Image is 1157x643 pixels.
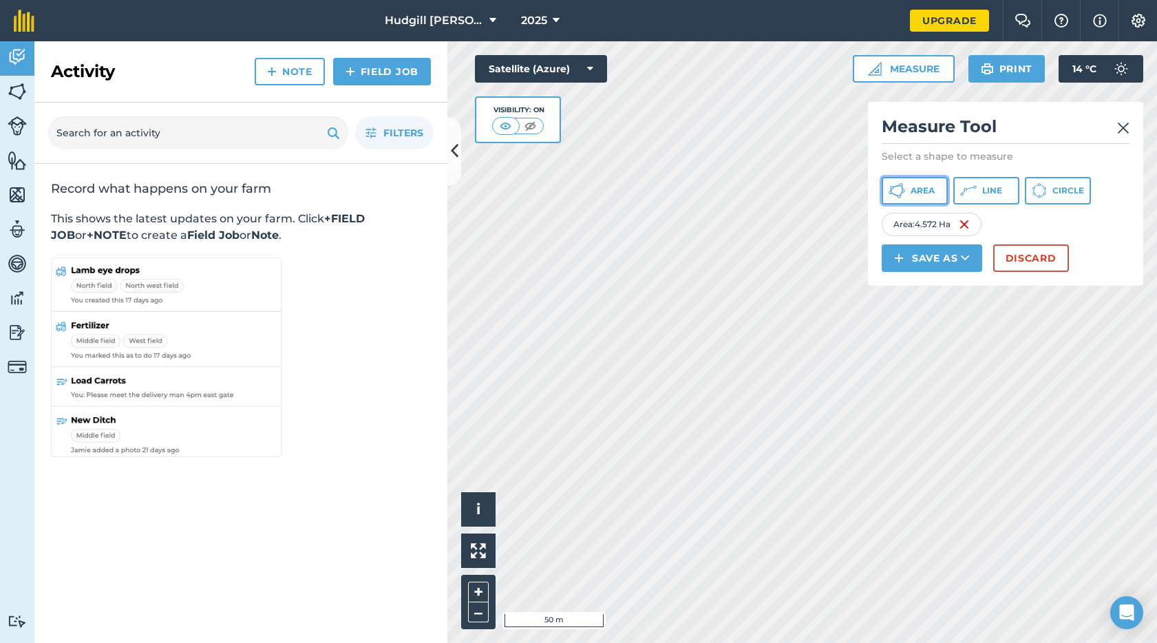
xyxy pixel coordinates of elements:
[1107,55,1135,83] img: svg+xml;base64,PD94bWwgdmVyc2lvbj0iMS4wIiBlbmNvZGluZz0idXRmLTgiPz4KPCEtLSBHZW5lcmF0b3I6IEFkb2JlIE...
[981,61,994,77] img: svg+xml;base64,PHN2ZyB4bWxucz0iaHR0cDovL3d3dy53My5vcmcvMjAwMC9zdmciIHdpZHRoPSIxOSIgaGVpZ2h0PSIyNC...
[882,116,1129,144] h2: Measure Tool
[853,55,955,83] button: Measure
[521,12,547,29] span: 2025
[471,543,486,558] img: Four arrows, one pointing top left, one top right, one bottom right and the last bottom left
[476,500,480,518] span: i
[1093,12,1107,29] img: svg+xml;base64,PHN2ZyB4bWxucz0iaHR0cDovL3d3dy53My5vcmcvMjAwMC9zdmciIHdpZHRoPSIxNyIgaGVpZ2h0PSIxNy...
[882,213,981,236] div: Area : 4.572 Ha
[882,149,1129,163] p: Select a shape to measure
[1015,14,1031,28] img: Two speech bubbles overlapping with the left bubble in the forefront
[1052,185,1084,196] span: Circle
[468,582,489,602] button: +
[327,125,340,141] img: svg+xml;base64,PHN2ZyB4bWxucz0iaHR0cDovL3d3dy53My5vcmcvMjAwMC9zdmciIHdpZHRoPSIxOSIgaGVpZ2h0PSIyNC...
[14,10,34,32] img: fieldmargin Logo
[982,185,1002,196] span: Line
[868,62,882,76] img: Ruler icon
[953,177,1019,204] button: Line
[910,10,989,32] a: Upgrade
[461,492,496,527] button: i
[882,244,982,272] button: Save as
[492,105,544,116] div: Visibility: On
[1053,14,1070,28] img: A question mark icon
[993,244,1069,272] button: Discard
[385,12,484,29] span: Hudgill [PERSON_NAME]
[1110,596,1143,629] div: Open Intercom Messenger
[894,250,904,266] img: svg+xml;base64,PHN2ZyB4bWxucz0iaHR0cDovL3d3dy53My5vcmcvMjAwMC9zdmciIHdpZHRoPSIxNCIgaGVpZ2h0PSIyNC...
[1059,55,1143,83] button: 14 °C
[882,177,948,204] button: Area
[522,119,539,133] img: svg+xml;base64,PHN2ZyB4bWxucz0iaHR0cDovL3d3dy53My5vcmcvMjAwMC9zdmciIHdpZHRoPSI1MCIgaGVpZ2h0PSI0MC...
[475,55,607,83] button: Satellite (Azure)
[968,55,1045,83] button: Print
[1025,177,1091,204] button: Circle
[959,216,970,233] img: svg+xml;base64,PHN2ZyB4bWxucz0iaHR0cDovL3d3dy53My5vcmcvMjAwMC9zdmciIHdpZHRoPSIxNiIgaGVpZ2h0PSIyNC...
[1072,55,1096,83] span: 14 ° C
[497,119,514,133] img: svg+xml;base64,PHN2ZyB4bWxucz0iaHR0cDovL3d3dy53My5vcmcvMjAwMC9zdmciIHdpZHRoPSI1MCIgaGVpZ2h0PSI0MC...
[911,185,935,196] span: Area
[1117,120,1129,136] img: svg+xml;base64,PHN2ZyB4bWxucz0iaHR0cDovL3d3dy53My5vcmcvMjAwMC9zdmciIHdpZHRoPSIyMiIgaGVpZ2h0PSIzMC...
[1130,14,1147,28] img: A cog icon
[468,602,489,622] button: –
